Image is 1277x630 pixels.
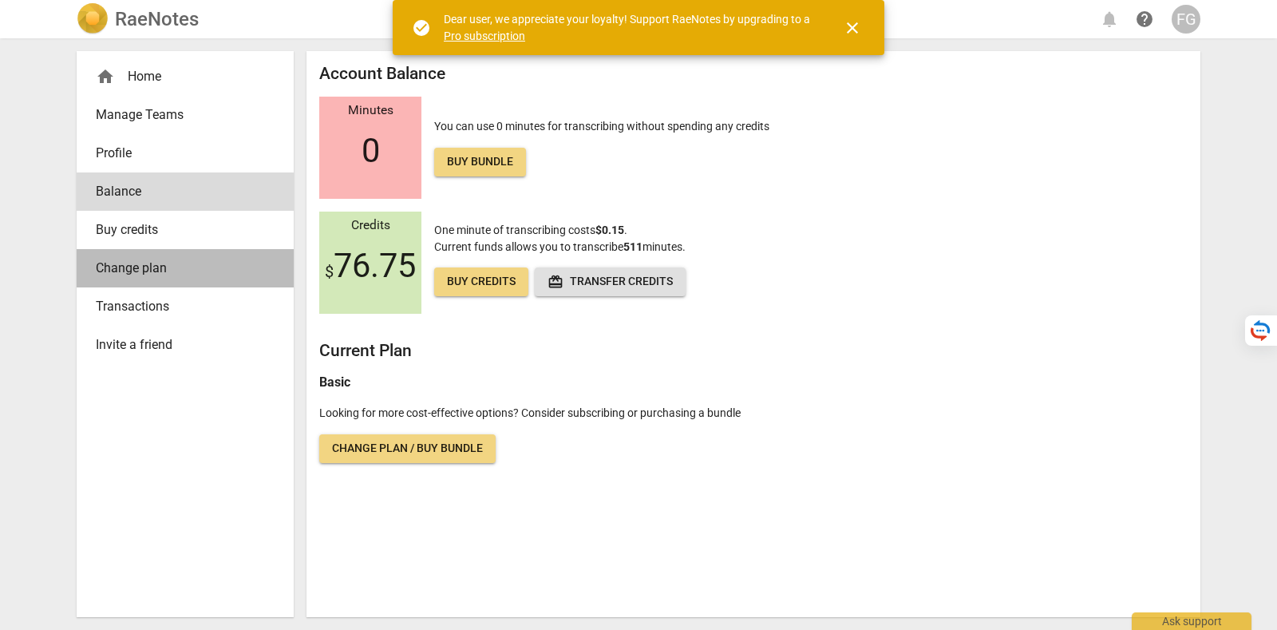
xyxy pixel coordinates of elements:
[444,11,814,44] div: Dear user, we appreciate your loyalty! Support RaeNotes by upgrading to a
[362,132,380,170] span: 0
[77,287,294,326] a: Transactions
[434,148,526,176] a: Buy bundle
[77,211,294,249] a: Buy credits
[623,240,642,253] b: 511
[843,18,862,38] span: close
[319,341,1188,361] h2: Current Plan
[77,3,199,35] a: LogoRaeNotes
[319,219,421,233] div: Credits
[548,274,673,290] span: Transfer credits
[77,3,109,35] img: Logo
[77,134,294,172] a: Profile
[1135,10,1154,29] span: help
[96,144,262,163] span: Profile
[325,247,416,285] span: 76.75
[1172,5,1200,34] button: FG
[96,105,262,125] span: Manage Teams
[325,262,334,281] span: $
[77,326,294,364] a: Invite a friend
[1130,5,1159,34] a: Help
[96,220,262,240] span: Buy credits
[447,154,513,170] span: Buy bundle
[444,30,525,42] a: Pro subscription
[96,297,262,316] span: Transactions
[115,8,199,30] h2: RaeNotes
[447,274,516,290] span: Buy credits
[96,67,115,86] span: home
[96,259,262,278] span: Change plan
[332,441,483,457] span: Change plan / Buy bundle
[77,172,294,211] a: Balance
[412,18,431,38] span: check_circle
[96,67,262,86] div: Home
[319,434,496,463] a: Change plan / Buy bundle
[434,224,627,236] span: One minute of transcribing costs .
[77,96,294,134] a: Manage Teams
[833,9,872,47] button: Close
[1132,612,1251,630] div: Ask support
[434,240,686,253] span: Current funds allows you to transcribe minutes.
[96,335,262,355] span: Invite a friend
[319,374,350,390] b: Basic
[595,224,624,236] b: $0.15
[319,104,421,118] div: Minutes
[434,267,528,296] a: Buy credits
[535,267,686,296] button: Transfer credits
[96,182,262,201] span: Balance
[319,405,1188,422] p: Looking for more cost-effective options? Consider subscribing or purchasing a bundle
[77,57,294,96] div: Home
[548,274,563,290] span: redeem
[77,249,294,287] a: Change plan
[319,64,1188,84] h2: Account Balance
[434,118,769,176] p: You can use 0 minutes for transcribing without spending any credits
